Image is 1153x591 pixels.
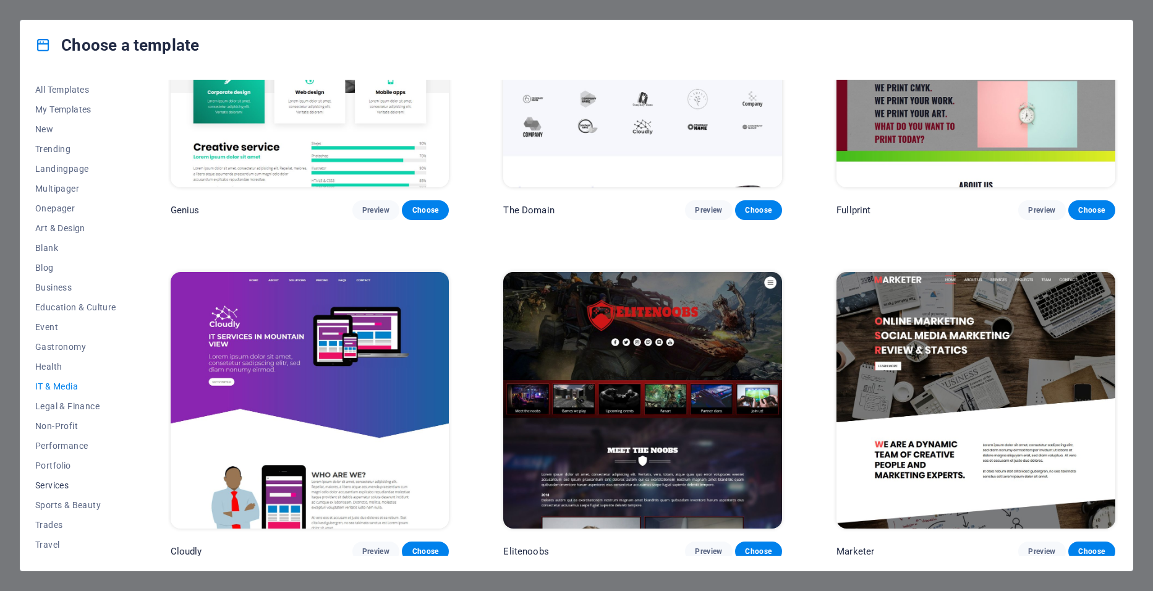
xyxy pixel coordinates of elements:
img: Elitenoobs [503,272,782,529]
button: Gastronomy [35,337,116,357]
button: Preview [352,200,399,220]
span: Portfolio [35,461,116,470]
button: Sports & Beauty [35,495,116,515]
button: Non-Profit [35,416,116,436]
span: Multipager [35,184,116,193]
button: My Templates [35,100,116,119]
button: Onepager [35,198,116,218]
button: Preview [1018,542,1065,561]
span: Preview [1028,546,1055,556]
button: IT & Media [35,376,116,396]
span: Trades [35,520,116,530]
span: All Templates [35,85,116,95]
span: Art & Design [35,223,116,233]
span: Business [35,283,116,292]
span: Landingpage [35,164,116,174]
button: Business [35,278,116,297]
button: Services [35,475,116,495]
button: Trending [35,139,116,159]
button: Choose [402,542,449,561]
h4: Choose a template [35,35,199,55]
button: Preview [685,200,732,220]
span: Preview [695,546,722,556]
button: Travel [35,535,116,555]
span: Choose [745,546,772,556]
p: Marketer [836,545,874,558]
button: Event [35,317,116,337]
span: Blank [35,243,116,253]
span: Health [35,362,116,372]
span: Travel [35,540,116,550]
span: Services [35,480,116,490]
span: Choose [1078,546,1105,556]
button: Art & Design [35,218,116,238]
span: New [35,124,116,134]
img: Marketer [836,272,1115,529]
span: Performance [35,441,116,451]
span: Preview [1028,205,1055,215]
span: Preview [362,546,389,556]
button: Portfolio [35,456,116,475]
span: IT & Media [35,381,116,391]
span: Choose [1078,205,1105,215]
span: Choose [412,546,439,556]
button: Choose [735,542,782,561]
button: Preview [685,542,732,561]
span: Sports & Beauty [35,500,116,510]
span: Legal & Finance [35,401,116,411]
button: Trades [35,515,116,535]
button: Choose [402,200,449,220]
span: Trending [35,144,116,154]
span: Education & Culture [35,302,116,312]
button: Wireframe [35,555,116,574]
button: Multipager [35,179,116,198]
p: Elitenoobs [503,545,548,558]
span: Gastronomy [35,342,116,352]
p: Genius [171,204,200,216]
span: Preview [695,205,722,215]
button: Preview [1018,200,1065,220]
p: Cloudly [171,545,202,558]
button: Preview [352,542,399,561]
button: Performance [35,436,116,456]
button: Health [35,357,116,376]
span: My Templates [35,104,116,114]
span: Choose [745,205,772,215]
button: Legal & Finance [35,396,116,416]
button: Choose [1068,200,1115,220]
button: Education & Culture [35,297,116,317]
span: Preview [362,205,389,215]
button: New [35,119,116,139]
span: Onepager [35,203,116,213]
button: Choose [735,200,782,220]
img: Cloudly [171,272,449,529]
button: All Templates [35,80,116,100]
button: Landingpage [35,159,116,179]
button: Blog [35,258,116,278]
p: The Domain [503,204,554,216]
p: Fullprint [836,204,870,216]
span: Choose [412,205,439,215]
button: Choose [1068,542,1115,561]
span: Non-Profit [35,421,116,431]
button: Blank [35,238,116,258]
span: Blog [35,263,116,273]
span: Event [35,322,116,332]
